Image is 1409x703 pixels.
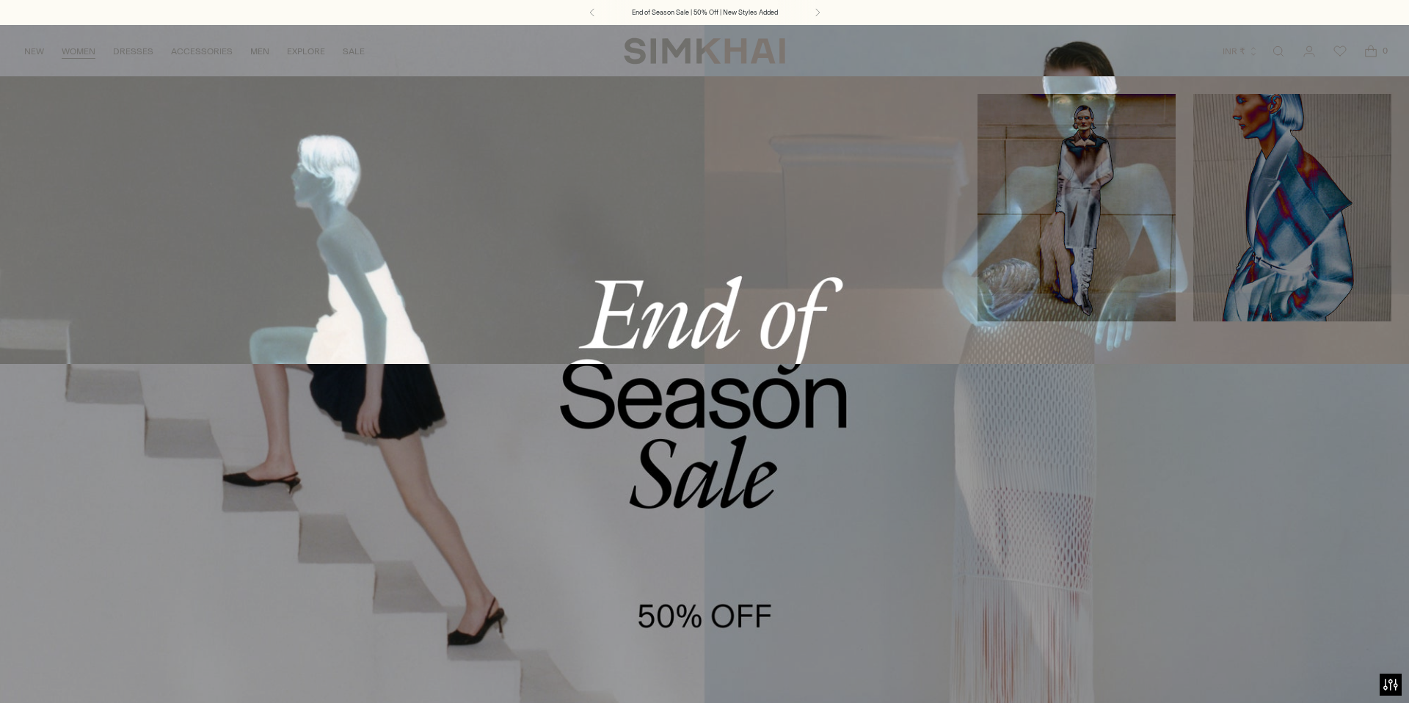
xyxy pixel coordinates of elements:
[624,37,785,65] a: SIMKHAI
[1378,44,1391,57] span: 0
[1295,37,1324,66] a: Go to the account page
[287,35,325,68] a: EXPLORE
[1223,35,1259,68] button: INR ₹
[1325,37,1355,66] a: Wishlist
[171,35,233,68] a: ACCESSORIES
[1356,37,1386,66] a: Open cart modal
[113,35,153,68] a: DRESSES
[343,35,365,68] a: SALE
[250,35,269,68] a: MEN
[62,35,95,68] a: WOMEN
[632,7,778,18] a: End of Season Sale | 50% Off | New Styles Added
[1264,37,1293,66] a: Open search modal
[24,35,44,68] a: NEW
